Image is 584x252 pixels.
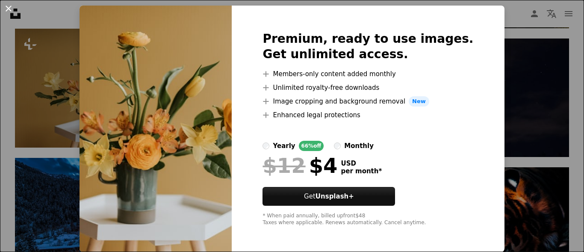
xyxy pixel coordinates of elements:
li: Unlimited royalty-free downloads [263,83,473,93]
strong: Unsplash+ [316,193,354,200]
input: yearly66%off [263,142,269,149]
span: $12 [263,154,305,177]
div: yearly [273,141,295,151]
div: $4 [263,154,337,177]
input: monthly [334,142,341,149]
li: Image cropping and background removal [263,96,473,107]
div: 66% off [299,141,324,151]
span: USD [341,160,382,167]
div: * When paid annually, billed upfront $48 Taxes where applicable. Renews automatically. Cancel any... [263,213,473,226]
li: Members-only content added monthly [263,69,473,79]
h2: Premium, ready to use images. Get unlimited access. [263,31,473,62]
span: per month * [341,167,382,175]
img: premium_photo-1676009547155-32d75ba9d089 [80,6,232,252]
li: Enhanced legal protections [263,110,473,120]
button: GetUnsplash+ [263,187,395,206]
div: monthly [344,141,374,151]
span: New [409,96,429,107]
